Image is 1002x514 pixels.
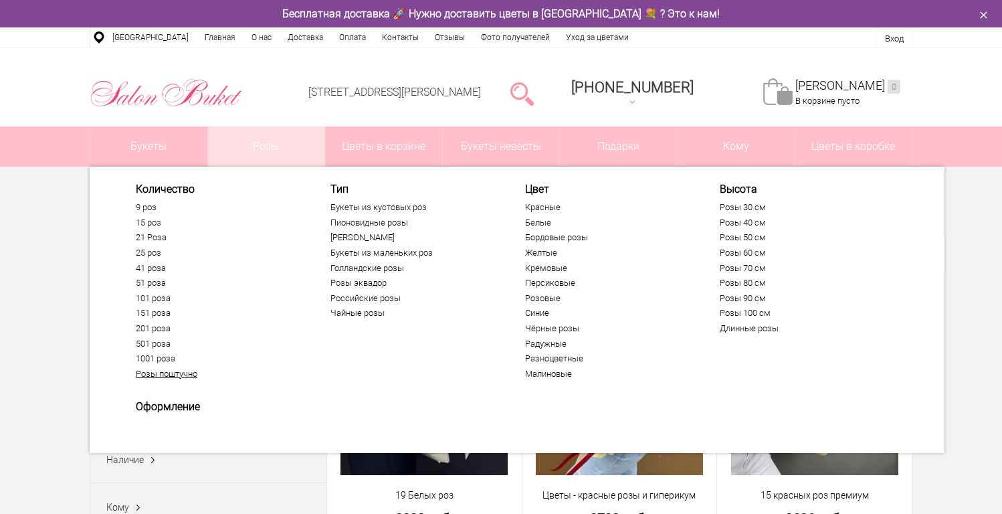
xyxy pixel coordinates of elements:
a: 19 Белых роз [336,489,513,503]
a: Желтые [525,248,690,258]
a: [STREET_ADDRESS][PERSON_NAME] [308,86,481,98]
a: Длинные розы [720,323,884,334]
span: Цвет [525,183,690,195]
a: Белые [525,218,690,228]
a: Разноцветные [525,353,690,364]
a: Пионовидные розы [330,218,495,228]
a: [GEOGRAPHIC_DATA] [104,27,197,48]
a: [PERSON_NAME] [795,78,900,94]
a: Подарки [560,126,677,167]
a: [PERSON_NAME] [330,232,495,243]
span: Наличие [106,454,144,465]
a: Уход за цветами [558,27,637,48]
a: Цветы - красные розы и гиперикум [531,489,708,503]
a: Отзывы [427,27,473,48]
a: [PHONE_NUMBER] [563,74,702,112]
a: 51 роза [136,278,300,288]
a: Фото получателей [473,27,558,48]
a: Розы 70 см [720,263,884,274]
a: Букеты из кустовых роз [330,202,495,213]
ins: 0 [888,80,900,94]
a: Розы поштучно [136,369,300,379]
a: Вход [885,33,904,44]
span: Высота [720,183,884,195]
span: Количество [136,183,300,195]
a: Голландские розы [330,263,495,274]
a: Российские розы [330,293,495,304]
a: 15 красных роз премиум [726,489,903,503]
span: Оформление [136,400,300,413]
a: Персиковые [525,278,690,288]
a: 41 роза [136,263,300,274]
a: Розы 40 см [720,218,884,228]
a: Розовые [525,293,690,304]
div: Бесплатная доставка 🚀 Нужно доставить цветы в [GEOGRAPHIC_DATA] 💐 ? Это к нам! [80,7,922,21]
a: Розы 100 см [720,308,884,319]
a: Красные [525,202,690,213]
a: Чёрные розы [525,323,690,334]
a: Цветы в коробке [795,126,912,167]
a: Бордовые розы [525,232,690,243]
a: 15 роз [136,218,300,228]
a: Контакты [374,27,427,48]
a: Доставка [280,27,331,48]
a: 25 роз [136,248,300,258]
a: 151 роза [136,308,300,319]
span: Кому [678,126,795,167]
span: Тип [330,183,495,195]
a: Розы 80 см [720,278,884,288]
a: Чайные розы [330,308,495,319]
a: Малиновые [525,369,690,379]
a: Розы [208,126,325,167]
a: Букеты из маленьких роз [330,248,495,258]
a: Главная [197,27,243,48]
span: В корзине пусто [795,96,860,106]
span: [PHONE_NUMBER] [571,79,694,96]
a: 501 роза [136,339,300,349]
a: 101 роза [136,293,300,304]
a: 1001 роза [136,353,300,364]
a: Оплата [331,27,374,48]
a: Цветы в корзине [325,126,442,167]
a: Синие [525,308,690,319]
a: 201 роза [136,323,300,334]
a: Радужные [525,339,690,349]
a: Розы эквадор [330,278,495,288]
a: Букеты невесты [443,126,560,167]
a: О нас [243,27,280,48]
a: Розы 50 см [720,232,884,243]
a: Розы 90 см [720,293,884,304]
a: Розы 30 см [720,202,884,213]
img: Цветы Нижний Новгород [90,76,243,110]
span: Кому [106,502,129,513]
a: Розы 60 см [720,248,884,258]
a: 9 роз [136,202,300,213]
a: Букеты [90,126,207,167]
a: 21 Роза [136,232,300,243]
a: Кремовые [525,263,690,274]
